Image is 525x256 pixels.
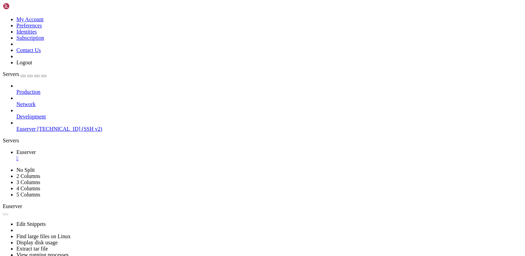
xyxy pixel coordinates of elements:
span: Development [16,114,46,119]
img: Shellngn [3,3,42,10]
div: (0, 2) [3,14,5,20]
span: Network [16,101,36,107]
a: Subscription [16,35,44,41]
div: Servers [3,138,522,144]
li: Production [16,83,522,95]
a:  [16,155,522,162]
a: 2 Columns [16,173,40,179]
a: Logout [16,60,32,65]
span: Euserver [16,126,36,132]
a: Development [16,114,522,120]
span: Production [16,89,40,95]
a: Extract tar file [16,246,48,252]
a: Contact Us [16,47,41,53]
a: Euserver [16,149,522,162]
a: Identities [16,29,37,35]
li: Euserver [TECHNICAL_ID] (SSH v2) [16,120,522,132]
a: 5 Columns [16,192,40,197]
span: Euserver [3,203,22,209]
a: 4 Columns [16,185,40,191]
a: Servers [3,71,46,77]
li: Development [16,107,522,120]
a: Edit Snippets [16,221,46,227]
a: Euserver [TECHNICAL_ID] (SSH v2) [16,126,522,132]
span: Servers [3,71,19,77]
li: Network [16,95,522,107]
span: Euserver [16,149,36,155]
span: [TECHNICAL_ID] (SSH v2) [37,126,102,132]
a: Display disk usage [16,240,58,245]
a: Preferences [16,23,42,28]
x-row: ERROR: Unable to open connection: [3,3,408,9]
x-row: Address not available [3,9,408,14]
a: Production [16,89,522,95]
a: 3 Columns [16,179,40,185]
a: No Split [16,167,35,173]
a: My Account [16,16,44,22]
a: Find large files on Linux [16,233,71,239]
a: Network [16,101,522,107]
